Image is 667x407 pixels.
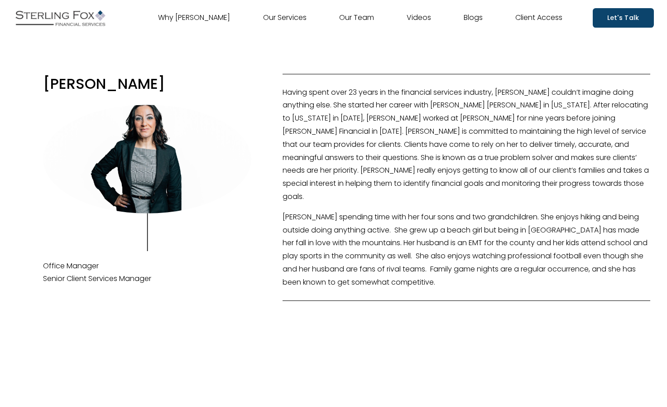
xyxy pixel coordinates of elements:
[283,86,650,203] p: Having spent over 23 years in the financial services industry, [PERSON_NAME] couldn’t imagine doi...
[593,8,654,28] a: Let's Talk
[13,7,107,29] img: Sterling Fox Financial Services
[407,11,431,25] a: Videos
[263,11,307,25] a: Our Services
[515,11,562,25] a: Client Access
[43,260,251,286] p: Office Manager Senior Client Services Manager
[158,11,230,25] a: Why [PERSON_NAME]
[43,74,251,93] h3: [PERSON_NAME]
[339,11,374,25] a: Our Team
[464,11,483,25] a: Blogs
[283,211,650,289] p: [PERSON_NAME] spending time with her four sons and two grandchildren. She enjoys hiking and being...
